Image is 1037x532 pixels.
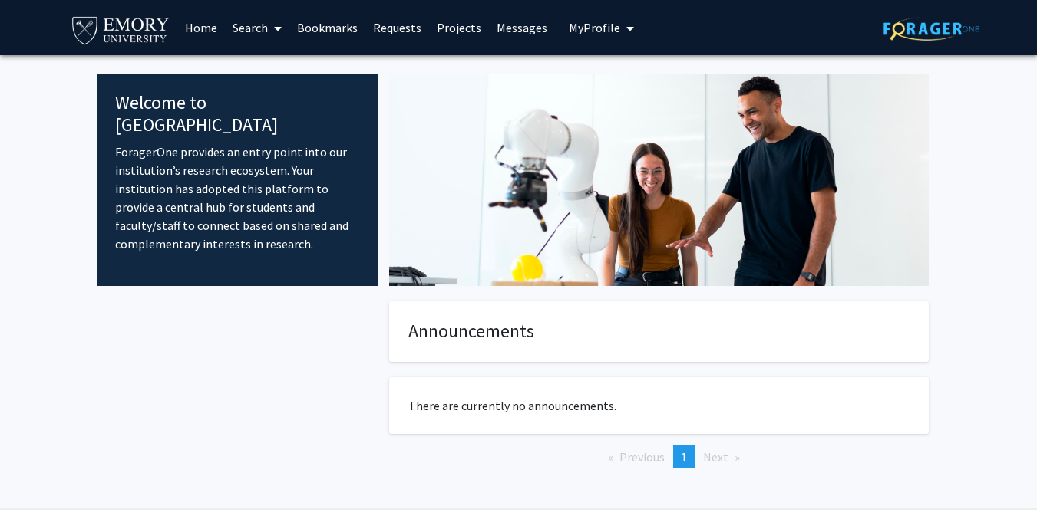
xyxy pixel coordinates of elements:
[70,12,172,47] img: Emory University Logo
[681,449,687,465] span: 1
[389,74,929,286] img: Cover Image
[177,1,225,54] a: Home
[289,1,365,54] a: Bookmarks
[703,449,728,465] span: Next
[389,445,929,468] ul: Pagination
[408,396,910,415] p: There are currently no announcements.
[883,17,979,41] img: ForagerOne Logo
[12,463,65,521] iframe: Chat
[115,143,360,253] p: ForagerOne provides an entry point into our institution’s research ecosystem. Your institution ha...
[115,92,360,136] h4: Welcome to [GEOGRAPHIC_DATA]
[619,449,665,465] span: Previous
[569,20,620,35] span: My Profile
[225,1,289,54] a: Search
[365,1,429,54] a: Requests
[429,1,489,54] a: Projects
[489,1,555,54] a: Messages
[408,320,910,343] h4: Announcements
